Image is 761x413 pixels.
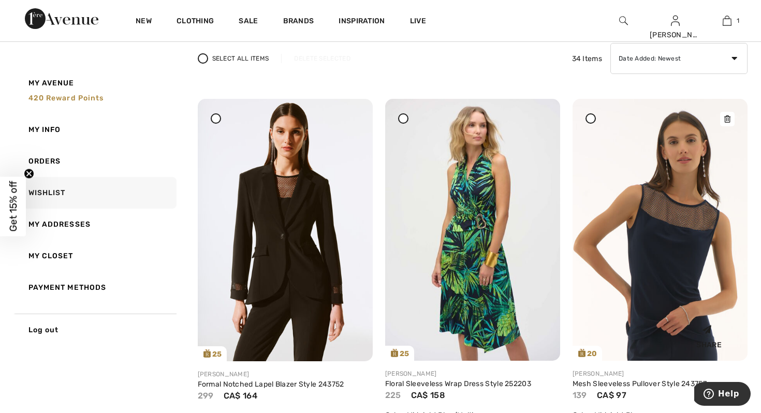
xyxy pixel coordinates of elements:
a: My Info [13,114,177,145]
iframe: Opens a widget where you can find more information [694,382,751,408]
a: Clothing [177,17,214,27]
a: New [136,17,152,27]
div: [PERSON_NAME] [385,369,560,378]
span: Select All Items [212,54,269,63]
div: [PERSON_NAME] [198,370,373,379]
span: 139 [573,390,587,400]
a: Sign In [671,16,680,25]
a: Live [410,16,426,26]
a: Mesh Sleeveless Pullover Style 243757 [573,379,707,388]
span: Get 15% off [7,181,19,232]
span: 299 [198,391,214,401]
div: Share [491,324,552,361]
span: 420 Reward points [28,94,104,102]
span: CA$ 97 [597,390,626,400]
a: Payment Methods [13,272,177,303]
span: 225 [385,390,401,400]
button: Close teaser [24,169,34,179]
div: [PERSON_NAME] [650,30,700,40]
a: Brands [283,17,314,27]
span: CA$ 164 [224,391,257,401]
a: My Closet [13,240,177,272]
span: Inspiration [339,17,385,27]
span: CA$ 158 [411,390,445,400]
img: 1ère Avenue [25,8,98,29]
img: search the website [619,14,628,27]
a: Log out [13,314,177,346]
img: joseph-ribkoff-dresses-jumpsuits-midnight-blue-multi_252203_2_746b_search.jpg [385,99,560,361]
a: Orders [13,145,177,177]
div: [PERSON_NAME] [573,369,748,378]
a: 1 [701,14,752,27]
a: 25 [198,99,373,361]
span: 34 Items [572,53,602,64]
img: My Info [671,14,680,27]
img: joseph-ribkoff-tops-midnight-blue_243757b_2_d262_search.jpg [573,99,748,361]
a: My Addresses [13,209,177,240]
span: 1 [737,16,739,25]
div: Share [303,325,365,361]
img: joseph-ribkoff-jackets-blazers-black_2437521_ed85_search.jpg [198,99,373,361]
a: Floral Sleeveless Wrap Dress Style 252203 [385,379,531,388]
a: Formal Notched Lapel Blazer Style 243752 [198,380,344,389]
a: 20 [573,99,748,361]
img: My Bag [723,14,731,27]
a: Sale [239,17,258,27]
div: Share [678,316,740,353]
a: 25 [385,99,560,361]
div: Delete Selected [281,54,363,63]
a: Wishlist [13,177,177,209]
span: My Avenue [28,78,75,89]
